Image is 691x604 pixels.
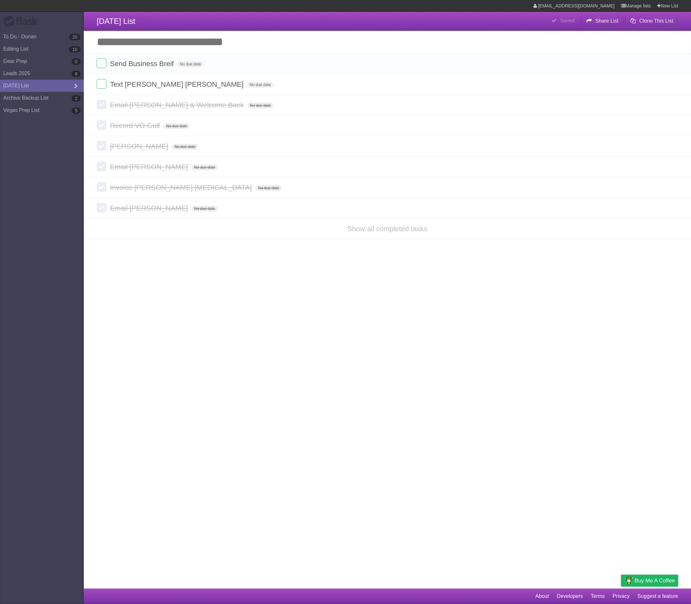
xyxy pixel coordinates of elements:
[97,58,106,68] label: Done
[97,162,106,171] label: Done
[72,107,81,114] b: 5
[110,60,175,68] span: Send Business Breif
[613,590,629,602] a: Privacy
[595,18,618,24] b: Share List
[97,79,106,89] label: Done
[625,15,678,27] button: Clone This List
[110,183,254,192] span: Invoice [PERSON_NAME] [MEDICAL_DATA]
[591,590,605,602] a: Terms
[191,206,218,212] span: No due date
[581,15,624,27] button: Share List
[624,575,633,586] img: Buy me a coffee
[164,123,190,129] span: No due date
[247,82,273,88] span: No due date
[3,16,42,27] div: Flask
[110,80,245,88] span: Text [PERSON_NAME] [PERSON_NAME]
[248,103,274,108] span: No due date
[110,142,170,150] span: [PERSON_NAME]
[621,575,678,587] a: Buy me a coffee
[535,590,549,602] a: About
[560,18,575,23] b: Saved
[557,590,583,602] a: Developers
[637,590,678,602] a: Suggest a feature
[347,225,427,233] a: Show all completed tasks
[639,18,673,24] b: Clone This List
[97,141,106,151] label: Done
[97,182,106,192] label: Done
[110,101,245,109] span: Email [PERSON_NAME] & Welcome Back
[97,17,135,25] span: [DATE] List
[72,95,81,102] b: 2
[110,163,190,171] span: Email [PERSON_NAME]
[72,71,81,77] b: 8
[69,34,81,40] b: 20
[635,575,675,586] span: Buy me a coffee
[97,203,106,213] label: Done
[177,61,203,67] span: No due date
[256,185,282,191] span: No due date
[97,100,106,109] label: Done
[69,46,81,53] b: 10
[72,58,81,65] b: 0
[191,164,218,170] span: No due date
[172,144,198,150] span: No due date
[97,120,106,130] label: Done
[110,204,190,212] span: Email [PERSON_NAME]
[110,122,161,130] span: Record VO Gulf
